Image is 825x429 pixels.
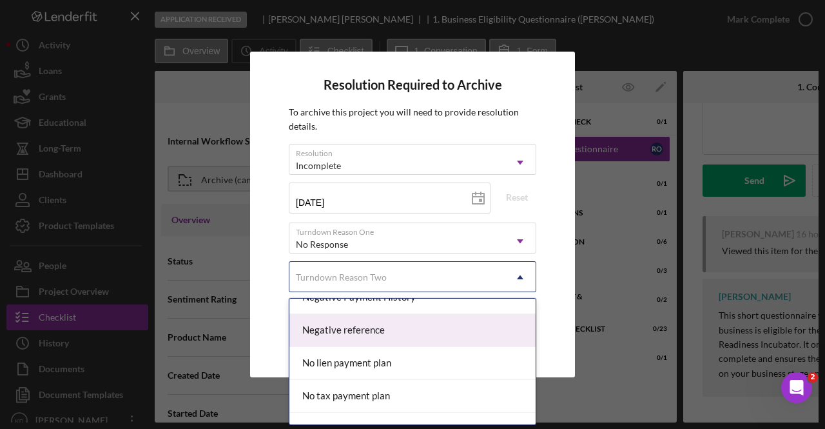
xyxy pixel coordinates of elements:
div: No Response [296,239,348,250]
h4: Resolution Required to Archive [289,77,536,92]
div: No tax payment plan [289,380,536,413]
iframe: Intercom live chat [781,372,812,403]
button: Reset [498,188,536,207]
div: Reset [506,188,528,207]
div: Turndown Reason Two [296,272,387,283]
div: No lien payment plan [289,347,536,380]
div: Negative reference [289,314,536,347]
p: To archive this project you will need to provide resolution details. [289,105,536,134]
div: Incomplete [296,161,341,171]
span: 2 [808,372,818,383]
